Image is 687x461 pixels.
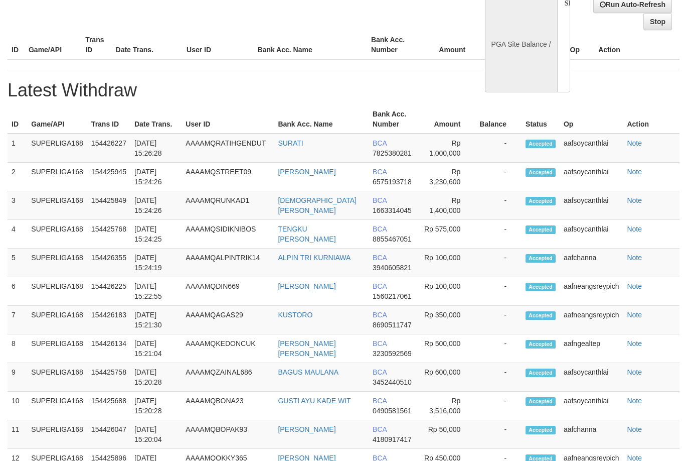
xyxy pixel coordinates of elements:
td: - [475,163,522,191]
a: BAGUS MAULANA [278,368,338,376]
span: 3452440510 [373,378,412,386]
span: Accepted [526,254,556,263]
th: Game/API [25,31,81,59]
td: [DATE] 15:21:30 [130,306,182,334]
td: - [475,363,522,392]
span: BCA [373,168,387,176]
td: 4 [8,220,27,249]
td: 1 [8,134,27,163]
td: 154426225 [87,277,130,306]
td: aafsoycanthlai [560,163,623,191]
td: 154425688 [87,392,130,420]
td: [DATE] 15:24:26 [130,191,182,220]
td: 6 [8,277,27,306]
td: - [475,249,522,277]
span: 8690511747 [373,321,412,329]
td: SUPERLIGA168 [27,220,87,249]
td: 154426183 [87,306,130,334]
td: Rp 600,000 [418,363,476,392]
td: - [475,334,522,363]
a: [PERSON_NAME] [278,425,335,433]
a: ALPIN TRI KURNIAWA [278,254,351,262]
td: aafngealtep [560,334,623,363]
span: 1560217061 [373,292,412,300]
a: [PERSON_NAME] [278,168,335,176]
td: [DATE] 15:24:25 [130,220,182,249]
td: SUPERLIGA168 [27,420,87,449]
td: aafneangsreypich [560,277,623,306]
span: BCA [373,225,387,233]
a: KUSTORO [278,311,312,319]
a: [DEMOGRAPHIC_DATA][PERSON_NAME] [278,196,357,214]
span: Accepted [526,426,556,434]
th: Balance [480,31,533,59]
td: AAAAMQRATIHGENDUT [182,134,274,163]
td: 154425849 [87,191,130,220]
td: SUPERLIGA168 [27,306,87,334]
td: 154426355 [87,249,130,277]
span: BCA [373,311,387,319]
td: - [475,277,522,306]
td: 10 [8,392,27,420]
td: [DATE] 15:20:04 [130,420,182,449]
td: aafsoycanthlai [560,392,623,420]
h1: Latest Withdraw [8,80,679,100]
td: aafchanna [560,420,623,449]
td: 11 [8,420,27,449]
th: Trans ID [81,31,111,59]
a: Note [627,339,642,348]
td: SUPERLIGA168 [27,249,87,277]
td: aafsoycanthlai [560,191,623,220]
th: Date Trans. [112,31,183,59]
td: aafsoycanthlai [560,220,623,249]
td: - [475,134,522,163]
td: - [475,220,522,249]
td: [DATE] 15:22:55 [130,277,182,306]
span: Accepted [526,225,556,234]
td: 3 [8,191,27,220]
th: Game/API [27,105,87,134]
th: Action [594,31,679,59]
td: Rp 3,230,600 [418,163,476,191]
span: 6575193718 [373,178,412,186]
td: Rp 50,000 [418,420,476,449]
td: AAAAMQALPINTRIK14 [182,249,274,277]
td: SUPERLIGA168 [27,334,87,363]
th: Bank Acc. Name [274,105,369,134]
span: Accepted [526,283,556,291]
td: AAAAMQBONA23 [182,392,274,420]
span: Accepted [526,140,556,148]
td: Rp 100,000 [418,277,476,306]
th: Trans ID [87,105,130,134]
span: BCA [373,282,387,290]
th: Bank Acc. Number [369,105,417,134]
td: 154426227 [87,134,130,163]
td: 2 [8,163,27,191]
th: ID [8,31,25,59]
td: AAAAMQDIN669 [182,277,274,306]
td: 154426047 [87,420,130,449]
td: SUPERLIGA168 [27,191,87,220]
span: 3940605821 [373,264,412,272]
a: Note [627,139,642,147]
span: Accepted [526,340,556,349]
td: aafchanna [560,249,623,277]
td: 154425768 [87,220,130,249]
td: 154426134 [87,334,130,363]
td: Rp 100,000 [418,249,476,277]
th: Bank Acc. Name [254,31,367,59]
td: [DATE] 15:24:26 [130,163,182,191]
th: Op [560,105,623,134]
span: BCA [373,339,387,348]
span: Accepted [526,311,556,320]
th: Status [522,105,560,134]
a: [PERSON_NAME] [PERSON_NAME] [278,339,335,358]
td: SUPERLIGA168 [27,392,87,420]
td: AAAAMQRUNKAD1 [182,191,274,220]
a: Note [627,311,642,319]
span: 8855467051 [373,235,412,243]
td: AAAAMQSTREET09 [182,163,274,191]
span: 1663314045 [373,206,412,214]
td: [DATE] 15:24:19 [130,249,182,277]
td: aafneangsreypich [560,306,623,334]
